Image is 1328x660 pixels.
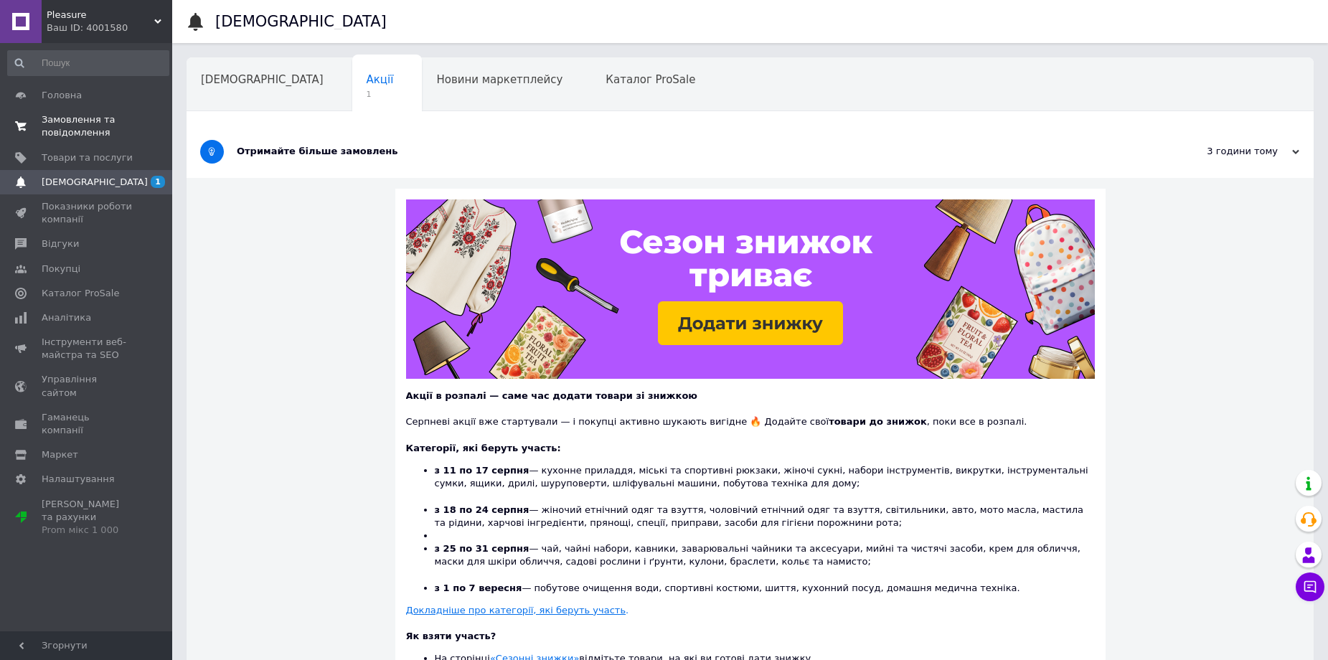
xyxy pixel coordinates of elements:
[406,443,561,453] b: Категорії, які беруть участь:
[42,176,148,189] span: [DEMOGRAPHIC_DATA]
[435,543,529,554] b: з 25 по 31 серпня
[42,411,133,437] span: Гаманець компанії
[406,390,697,401] b: Акції в розпалі — саме час додати товари зі знижкою
[42,200,133,226] span: Показники роботи компанії
[42,311,91,324] span: Аналітика
[435,542,1095,582] li: — чай, чайні набори, кавники, заварювальні чайники та аксесуари, мийні та чистячі засоби, крем дл...
[1296,572,1324,601] button: Чат з покупцем
[1156,145,1299,158] div: 3 години тому
[435,504,1095,529] li: — жіночий етнічний одяг та взуття, чоловічий етнічний одяг та взуття, світильники, авто, мото мас...
[829,416,927,427] b: товари до знижок
[435,582,1095,595] li: — побутове очищення води, спортивні костюми, шиття, кухонний посуд, домашня медична техніка.
[215,13,387,30] h1: [DEMOGRAPHIC_DATA]
[7,50,169,76] input: Пошук
[42,263,80,275] span: Покупці
[42,448,78,461] span: Маркет
[435,465,529,476] b: з 11 по 17 серпня
[42,336,133,362] span: Інструменти веб-майстра та SEO
[606,73,695,86] span: Каталог ProSale
[42,113,133,139] span: Замовлення та повідомлення
[406,631,496,641] b: Як взяти участь?
[436,73,562,86] span: Новини маркетплейсу
[406,605,629,616] a: Докладніше про категорії, які беруть участь.
[435,504,529,515] b: з 18 по 24 серпня
[435,464,1095,504] li: — кухонне приладдя, міські та спортивні рюкзаки, жіночі сукні, набори інструментів, викрутки, інс...
[42,89,82,102] span: Головна
[201,73,324,86] span: [DEMOGRAPHIC_DATA]
[406,605,626,616] u: Докладніше про категорії, які беруть участь
[237,145,1156,158] div: Отримайте більше замовлень
[47,9,154,22] span: Pleasure
[435,583,522,593] b: з 1 по 7 вересня
[42,373,133,399] span: Управління сайтом
[151,176,165,188] span: 1
[406,402,1095,428] div: Серпневі акції вже стартували — і покупці активно шукають вигідне 🔥 Додайте свої , поки все в роз...
[42,287,119,300] span: Каталог ProSale
[367,89,394,100] span: 1
[42,151,133,164] span: Товари та послуги
[42,237,79,250] span: Відгуки
[42,524,133,537] div: Prom мікс 1 000
[47,22,172,34] div: Ваш ID: 4001580
[42,498,133,537] span: [PERSON_NAME] та рахунки
[367,73,394,86] span: Акції
[42,473,115,486] span: Налаштування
